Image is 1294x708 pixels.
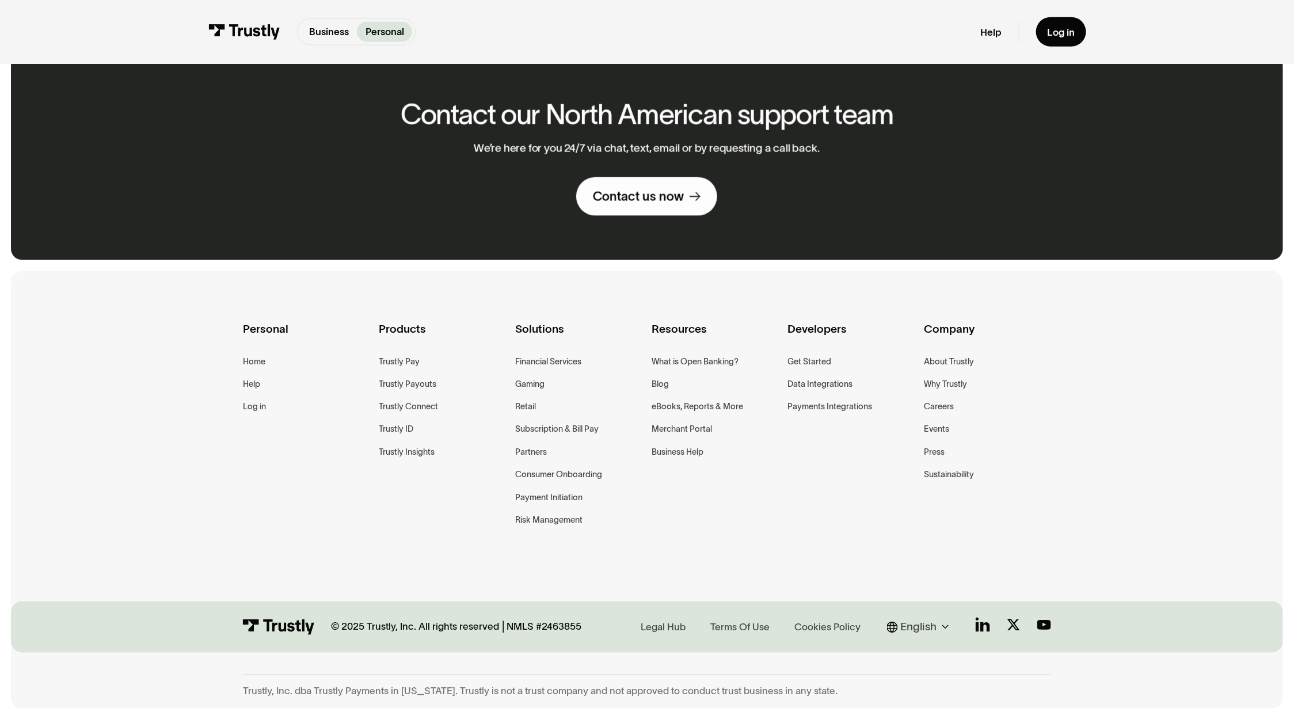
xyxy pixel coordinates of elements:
a: Payments Integrations [788,400,873,414]
a: Log in [243,400,266,414]
a: Personal [357,22,412,42]
div: Products [379,320,507,355]
p: We’re here for you 24/7 via chat, text, email or by requesting a call back. [474,141,820,154]
div: Terms Of Use [710,621,770,634]
a: Careers [924,400,954,414]
a: Financial Services [515,355,581,369]
div: Resources [652,320,779,355]
div: Contact us now [593,188,684,204]
div: NMLS #2463855 [507,621,582,633]
a: About Trustly [924,355,974,369]
a: Trustly Pay [379,355,420,369]
a: Log in [1036,17,1086,47]
div: English [887,619,954,635]
a: Contact us now [576,177,717,215]
a: Help [981,26,1002,39]
p: Business [309,25,349,39]
div: | [502,619,504,635]
a: Partners [515,446,547,460]
div: Solutions [515,320,642,355]
a: Home [243,355,265,369]
img: Trustly Logo [208,24,280,40]
a: Payment Initiation [515,491,583,505]
a: Legal Hub [637,618,690,635]
a: Get Started [788,355,832,369]
div: Cookies Policy [794,621,861,634]
a: Help [243,378,260,392]
a: Blog [652,378,669,392]
div: Legal Hub [641,621,686,634]
a: Trustly Connect [379,400,439,414]
a: Why Trustly [924,378,967,392]
a: Retail [515,400,536,414]
a: Terms Of Use [706,618,774,635]
a: Risk Management [515,513,583,528]
a: Subscription & Bill Pay [515,422,599,437]
div: Trustly, Inc. dba Trustly Payments in [US_STATE]. Trustly is not a trust company and not approved... [243,685,1051,698]
div: Log in [1047,26,1075,39]
div: © 2025 Trustly, Inc. All rights reserved [331,621,499,633]
a: Trustly Payouts [379,378,437,392]
a: Press [924,446,945,460]
a: What is Open Banking? [652,355,739,369]
a: Cookies Policy [790,618,865,635]
a: Business Help [652,446,703,460]
a: Data Integrations [788,378,853,392]
img: Trustly Logo [243,619,314,635]
a: Sustainability [924,468,974,482]
a: Gaming [515,378,545,392]
div: Personal [243,320,370,355]
h2: Contact our North American support team [401,100,893,130]
a: Merchant Portal [652,422,712,437]
a: Trustly Insights [379,446,435,460]
div: Developers [788,320,915,355]
a: Trustly ID [379,422,414,437]
a: Events [924,422,949,437]
div: English [901,619,937,635]
div: Company [924,320,1051,355]
p: Personal [366,25,404,39]
a: Consumer Onboarding [515,468,602,482]
a: Business [300,22,357,42]
a: eBooks, Reports & More [652,400,743,414]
